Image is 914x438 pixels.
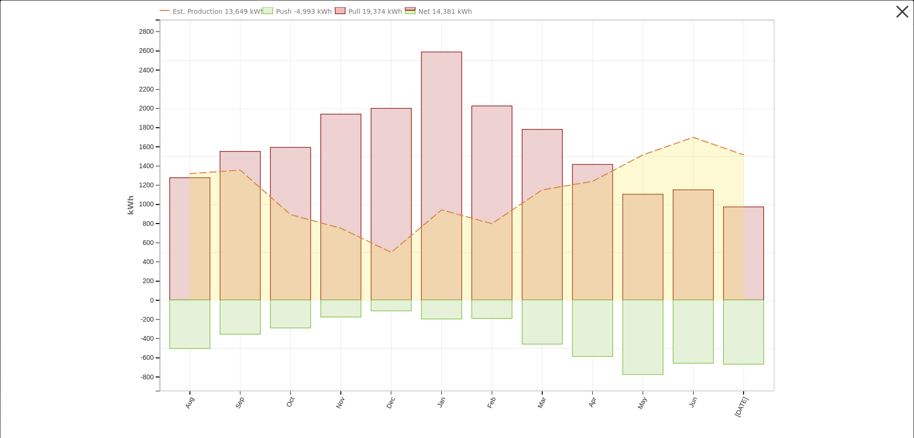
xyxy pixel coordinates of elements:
circle: onclick="" [540,187,545,193]
rect: onclick="" [674,190,714,300]
text: 600 [143,239,154,246]
rect: onclick="" [422,300,462,319]
text: -600 [140,354,154,362]
rect: onclick="" [522,300,563,345]
circle: onclick="" [338,226,344,231]
text: 0 [150,296,154,304]
circle: onclick="" [489,221,495,226]
text: Dec [385,396,397,410]
rect: onclick="" [472,106,512,300]
text: Oct [285,396,296,408]
text: Push -4,993 kWh [276,8,332,15]
text: 1000 [139,201,154,208]
text: 2600 [139,47,154,54]
rect: onclick="" [522,130,563,300]
circle: onclick="" [640,153,646,158]
rect: onclick="" [422,52,462,300]
text: 1600 [139,143,154,151]
circle: onclick="" [590,179,596,184]
text: 400 [143,258,154,265]
text: Mar [536,396,548,409]
text: Sep [234,396,246,409]
text: 1200 [139,181,154,189]
rect: onclick="" [724,207,764,300]
rect: onclick="" [270,147,311,300]
rect: onclick="" [724,300,764,365]
text: 1800 [139,123,154,131]
text: 1400 [139,162,154,170]
text: Est. Production 13,649 kWh [173,8,265,15]
rect: onclick="" [321,300,361,317]
circle: onclick="" [439,207,444,213]
text: Jan [436,396,447,409]
rect: onclick="" [170,178,210,300]
text: kWh [126,195,135,215]
circle: onclick="" [187,171,192,176]
text: 2000 [139,104,154,112]
rect: onclick="" [623,300,664,375]
circle: onclick="" [389,250,394,255]
text: -200 [140,316,154,323]
text: 200 [143,277,154,285]
rect: onclick="" [220,152,260,300]
rect: onclick="" [371,109,412,300]
text: 2800 [139,28,154,35]
rect: onclick="" [472,300,512,319]
circle: onclick="" [691,135,696,140]
text: Aug [183,396,195,410]
text: Jun [687,396,699,409]
circle: onclick="" [741,152,746,157]
circle: onclick="" [238,168,243,173]
text: Apr [587,396,598,408]
text: -400 [140,335,154,342]
text: Feb [486,396,497,409]
rect: onclick="" [170,300,210,349]
rect: onclick="" [321,114,361,300]
rect: onclick="" [270,300,311,328]
text: Pull 19,374 kWh [348,8,402,15]
rect: onclick="" [573,300,613,357]
text: Net 14,381 kWh [418,8,472,15]
text: May [636,396,649,411]
text: [DATE] [734,396,749,418]
rect: onclick="" [674,300,714,364]
rect: onclick="" [371,300,412,311]
circle: onclick="" [288,212,293,217]
rect: onclick="" [220,300,260,335]
rect: onclick="" [623,194,664,300]
text: 800 [143,220,154,227]
text: 2200 [139,85,154,93]
text: Nov [335,396,347,410]
rect: onclick="" [573,164,613,300]
text: 2400 [139,66,154,74]
text: -800 [140,373,154,381]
